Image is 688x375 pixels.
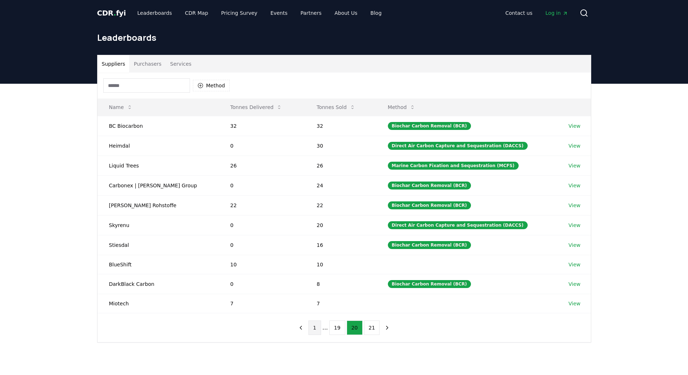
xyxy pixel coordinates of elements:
[388,122,471,130] div: Biochar Carbon Removal (BCR)
[305,255,376,274] td: 10
[265,6,293,19] a: Events
[568,280,580,288] a: View
[193,80,230,91] button: Method
[323,323,328,332] li: ...
[97,8,126,18] a: CDR.fyi
[305,235,376,255] td: 16
[388,241,471,249] div: Biochar Carbon Removal (BCR)
[308,321,321,335] button: 1
[305,215,376,235] td: 20
[215,6,263,19] a: Pricing Survey
[365,6,388,19] a: Blog
[568,241,580,249] a: View
[568,142,580,149] a: View
[568,122,580,130] a: View
[388,280,471,288] div: Biochar Carbon Removal (BCR)
[347,321,363,335] button: 20
[98,116,219,136] td: BC Biocarbon
[166,55,196,73] button: Services
[305,136,376,156] td: 30
[179,6,214,19] a: CDR Map
[98,274,219,294] td: DarkBlack Carbon
[305,274,376,294] td: 8
[98,156,219,175] td: Liquid Trees
[388,162,519,170] div: Marine Carbon Fixation and Sequestration (MCFS)
[382,100,421,114] button: Method
[219,156,305,175] td: 26
[295,6,327,19] a: Partners
[305,175,376,195] td: 24
[568,222,580,229] a: View
[305,156,376,175] td: 26
[329,6,363,19] a: About Us
[388,201,471,209] div: Biochar Carbon Removal (BCR)
[219,175,305,195] td: 0
[219,136,305,156] td: 0
[98,294,219,313] td: Miotech
[568,261,580,268] a: View
[225,100,288,114] button: Tonnes Delivered
[97,32,591,43] h1: Leaderboards
[540,6,574,19] a: Log in
[329,321,345,335] button: 19
[305,195,376,215] td: 22
[568,162,580,169] a: View
[98,136,219,156] td: Heimdal
[129,55,166,73] button: Purchasers
[381,321,393,335] button: next page
[219,294,305,313] td: 7
[113,9,116,17] span: .
[103,100,138,114] button: Name
[499,6,538,19] a: Contact us
[98,235,219,255] td: Stiesdal
[568,202,580,209] a: View
[499,6,574,19] nav: Main
[98,175,219,195] td: Carbonex | [PERSON_NAME] Group
[295,321,307,335] button: previous page
[219,116,305,136] td: 32
[388,182,471,189] div: Biochar Carbon Removal (BCR)
[311,100,361,114] button: Tonnes Sold
[388,221,528,229] div: Direct Air Carbon Capture and Sequestration (DACCS)
[97,9,126,17] span: CDR fyi
[98,255,219,274] td: BlueShift
[545,9,568,17] span: Log in
[98,55,130,73] button: Suppliers
[131,6,387,19] nav: Main
[98,215,219,235] td: Skyrenu
[568,300,580,307] a: View
[305,116,376,136] td: 32
[305,294,376,313] td: 7
[568,182,580,189] a: View
[131,6,178,19] a: Leaderboards
[364,321,380,335] button: 21
[219,274,305,294] td: 0
[388,142,528,150] div: Direct Air Carbon Capture and Sequestration (DACCS)
[219,195,305,215] td: 22
[219,235,305,255] td: 0
[219,255,305,274] td: 10
[98,195,219,215] td: [PERSON_NAME] Rohstoffe
[219,215,305,235] td: 0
